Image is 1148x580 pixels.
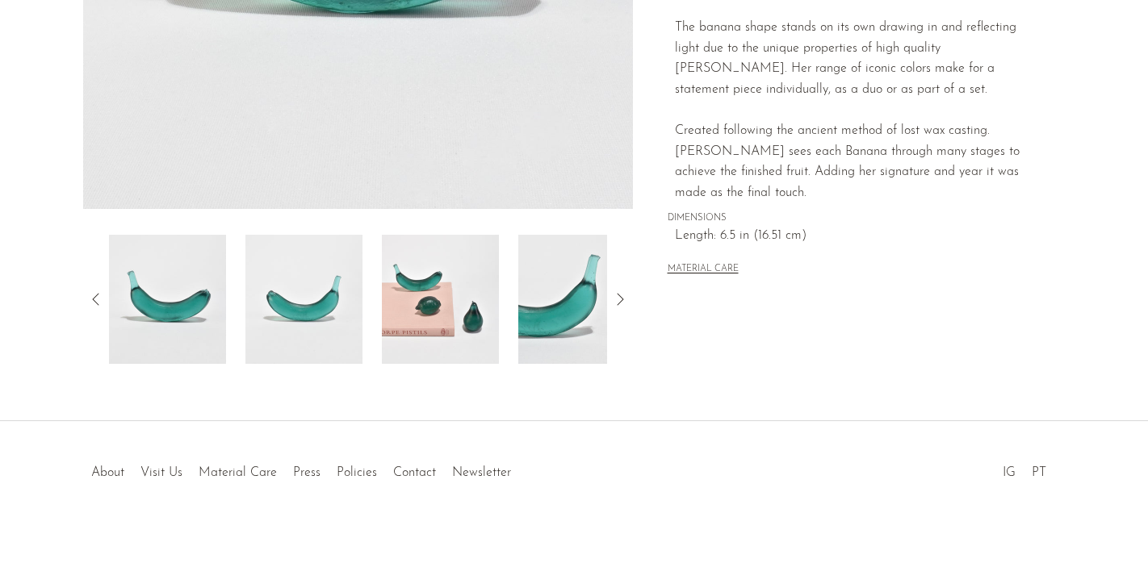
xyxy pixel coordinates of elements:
[518,235,635,364] img: Glass Banana in Jade
[337,466,377,479] a: Policies
[675,101,1031,204] div: Created following the ancient method of lost wax casting. [PERSON_NAME] sees each Banana through ...
[668,264,739,276] button: MATERIAL CARE
[995,453,1054,484] ul: Social Medias
[668,211,1031,226] span: DIMENSIONS
[393,466,436,479] a: Contact
[83,453,519,484] ul: Quick links
[245,235,362,364] img: Glass Banana in Jade
[140,466,182,479] a: Visit Us
[1003,466,1016,479] a: IG
[675,226,1031,247] span: Length: 6.5 in (16.51 cm)
[199,466,277,479] a: Material Care
[675,18,1031,100] div: The banana shape stands on its own drawing in and reflecting light due to the unique properties o...
[1032,466,1046,479] a: PT
[293,466,321,479] a: Press
[109,235,226,364] img: Glass Banana in Jade
[382,235,499,364] img: Glass Banana in Jade
[91,466,124,479] a: About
